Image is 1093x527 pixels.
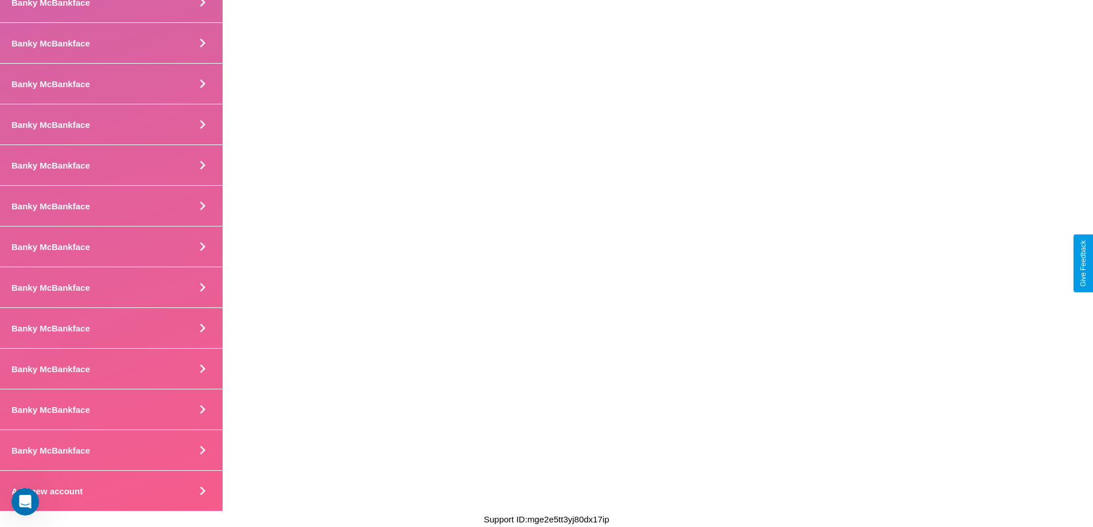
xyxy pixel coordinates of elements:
h4: Banky McBankface [11,323,90,333]
iframe: Intercom live chat [11,488,39,516]
h4: Banky McBankface [11,446,90,455]
h4: Banky McBankface [11,38,90,48]
h4: Add new account [11,486,83,496]
div: Give Feedback [1079,240,1087,287]
h4: Banky McBankface [11,79,90,89]
h4: Banky McBankface [11,364,90,374]
h4: Banky McBankface [11,161,90,170]
h4: Banky McBankface [11,405,90,415]
p: Support ID: mge2e5tt3yj80dx17ip [484,512,609,527]
h4: Banky McBankface [11,201,90,211]
h4: Banky McBankface [11,283,90,292]
h4: Banky McBankface [11,242,90,252]
h4: Banky McBankface [11,120,90,130]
